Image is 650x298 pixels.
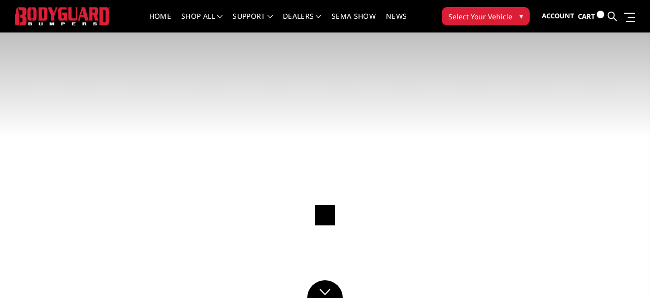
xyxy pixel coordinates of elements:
[149,13,171,32] a: Home
[578,3,604,30] a: Cart
[233,13,273,32] a: Support
[181,13,222,32] a: shop all
[578,12,595,21] span: Cart
[283,13,321,32] a: Dealers
[448,11,512,22] span: Select Your Vehicle
[332,13,376,32] a: SEMA Show
[307,280,343,298] a: Click to Down
[542,3,574,30] a: Account
[386,13,407,32] a: News
[519,11,523,21] span: ▾
[15,7,110,26] img: BODYGUARD BUMPERS
[442,7,530,25] button: Select Your Vehicle
[542,11,574,20] span: Account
